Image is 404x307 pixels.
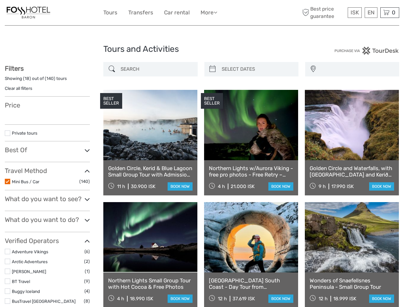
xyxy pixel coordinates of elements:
a: book now [369,295,394,303]
span: (4) [84,287,90,295]
a: Golden Circle, Kerid & Blue Lagoon Small Group Tour with Admission Ticket [108,165,193,178]
a: book now [168,295,193,303]
a: Clear all filters [5,86,32,91]
a: Arctic Adventures [12,259,48,264]
span: 4 h [117,296,124,302]
div: 21.000 ISK [231,184,255,189]
span: (8) [84,297,90,305]
a: Northern Lights Small Group Tour with Hot Cocoa & Free Photos [108,277,193,290]
a: [PERSON_NAME] [12,269,46,274]
a: Tours [103,8,117,17]
a: book now [369,182,394,191]
a: Private tours [12,130,37,136]
span: 12 h [218,296,227,302]
a: Wonders of Snaefellsnes Peninsula - Small Group Tour [310,277,394,290]
a: Mini Bus / Car [12,179,39,184]
span: (1) [85,268,90,275]
span: 0 [391,9,396,16]
img: PurchaseViaTourDesk.png [334,47,399,55]
a: Buggy Iceland [12,289,40,294]
label: 18 [25,75,29,82]
a: BT Travel [12,279,30,284]
strong: Filters [5,65,24,72]
a: Adventure Vikings [12,249,48,254]
a: Northern Lights w/Aurora Viking - free pro photos - Free Retry – minibus [209,165,293,178]
span: (2) [84,258,90,265]
img: 1355-f22f4eb0-fb05-4a92-9bea-b034c25151e6_logo_small.jpg [5,5,52,20]
h3: Travel Method [5,167,90,175]
a: Golden Circle and Waterfalls, with [GEOGRAPHIC_DATA] and Kerið in small group [310,165,394,178]
div: 30.900 ISK [131,184,155,189]
span: 9 h [319,184,326,189]
h3: Best Of [5,146,90,154]
a: BusTravel [GEOGRAPHIC_DATA] [12,299,75,304]
span: 12 h [319,296,328,302]
a: More [201,8,217,17]
div: BEST SELLER [100,93,122,109]
a: book now [268,295,293,303]
span: 4 h [218,184,225,189]
span: Best price guarantee [301,5,346,20]
div: Showing ( ) out of ( ) tours [5,75,90,85]
div: 18.990 ISK [130,296,153,302]
h3: Price [5,101,90,109]
h3: What do you want to do? [5,216,90,224]
h3: What do you want to see? [5,195,90,203]
h1: Tours and Activities [103,44,301,54]
span: 11 h [117,184,125,189]
span: ISK [351,9,359,16]
a: [GEOGRAPHIC_DATA] South Coast - Day Tour from [GEOGRAPHIC_DATA] [209,277,293,290]
a: Transfers [128,8,153,17]
input: SELECT DATES [219,64,295,75]
div: BEST SELLER [201,93,223,109]
h3: Verified Operators [5,237,90,245]
span: (140) [79,178,90,185]
span: (6) [84,248,90,255]
label: 140 [46,75,54,82]
a: book now [168,182,193,191]
a: book now [268,182,293,191]
div: 37.619 ISK [233,296,255,302]
div: 17.990 ISK [331,184,354,189]
input: SEARCH [118,64,194,75]
div: EN [365,7,377,18]
span: (9) [84,278,90,285]
a: Car rental [164,8,190,17]
div: 18.999 ISK [333,296,356,302]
